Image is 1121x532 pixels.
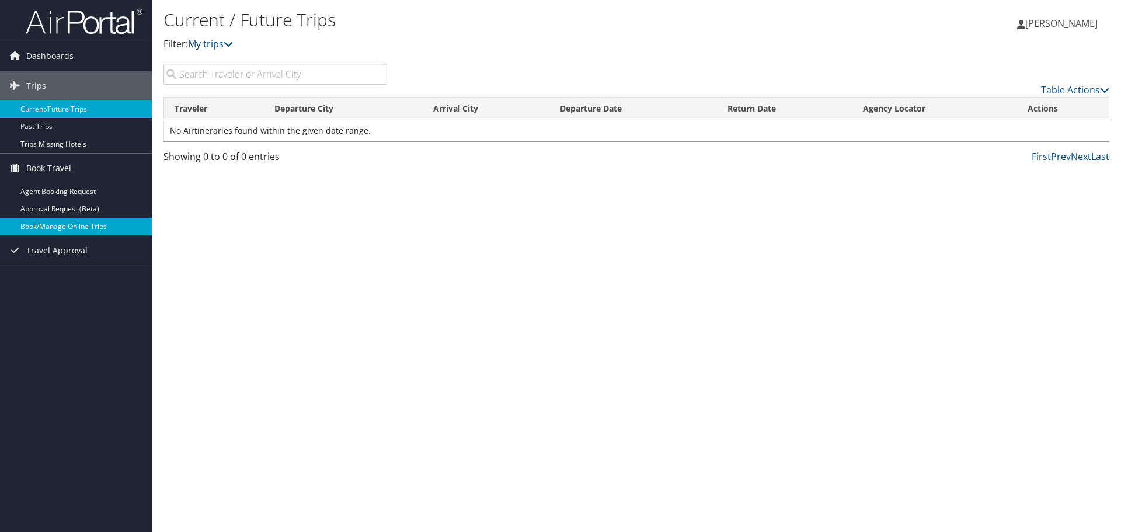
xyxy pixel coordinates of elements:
[1041,84,1109,96] a: Table Actions
[26,154,71,183] span: Book Travel
[1091,150,1109,163] a: Last
[26,71,46,100] span: Trips
[1017,6,1109,41] a: [PERSON_NAME]
[549,98,717,120] th: Departure Date: activate to sort column descending
[1032,150,1051,163] a: First
[852,98,1017,120] th: Agency Locator: activate to sort column ascending
[26,41,74,71] span: Dashboards
[163,64,387,85] input: Search Traveler or Arrival City
[26,8,142,35] img: airportal-logo.png
[163,8,794,32] h1: Current / Future Trips
[188,37,233,50] a: My trips
[423,98,549,120] th: Arrival City: activate to sort column ascending
[164,98,264,120] th: Traveler: activate to sort column ascending
[163,149,387,169] div: Showing 0 to 0 of 0 entries
[264,98,423,120] th: Departure City: activate to sort column ascending
[26,236,88,265] span: Travel Approval
[164,120,1109,141] td: No Airtineraries found within the given date range.
[1071,150,1091,163] a: Next
[1025,17,1098,30] span: [PERSON_NAME]
[1017,98,1109,120] th: Actions
[163,37,794,52] p: Filter:
[1051,150,1071,163] a: Prev
[717,98,852,120] th: Return Date: activate to sort column ascending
